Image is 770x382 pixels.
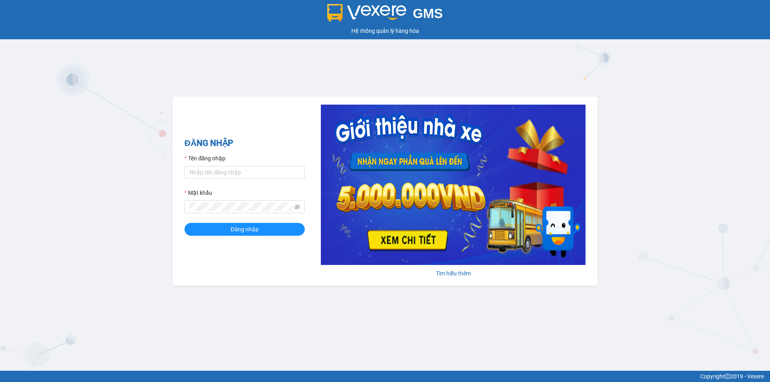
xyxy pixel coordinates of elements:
input: Tên đăng nhập [184,166,305,179]
input: Mật khẩu [189,202,293,211]
div: Copyright 2019 - Vexere [6,372,764,381]
span: Đăng nhập [231,225,259,234]
span: GMS [413,6,443,21]
button: Đăng nhập [184,223,305,236]
h2: ĐĂNG NHẬP [184,137,305,150]
label: Tên đăng nhập [184,154,225,163]
div: Hệ thống quản lý hàng hóa [2,26,768,35]
a: GMS [327,12,443,18]
span: copyright [725,374,730,379]
img: banner-0 [321,105,586,265]
div: Tìm hiểu thêm [321,269,586,278]
label: Mật khẩu [184,188,212,197]
span: eye-invisible [294,204,300,210]
img: logo 2 [327,4,407,22]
